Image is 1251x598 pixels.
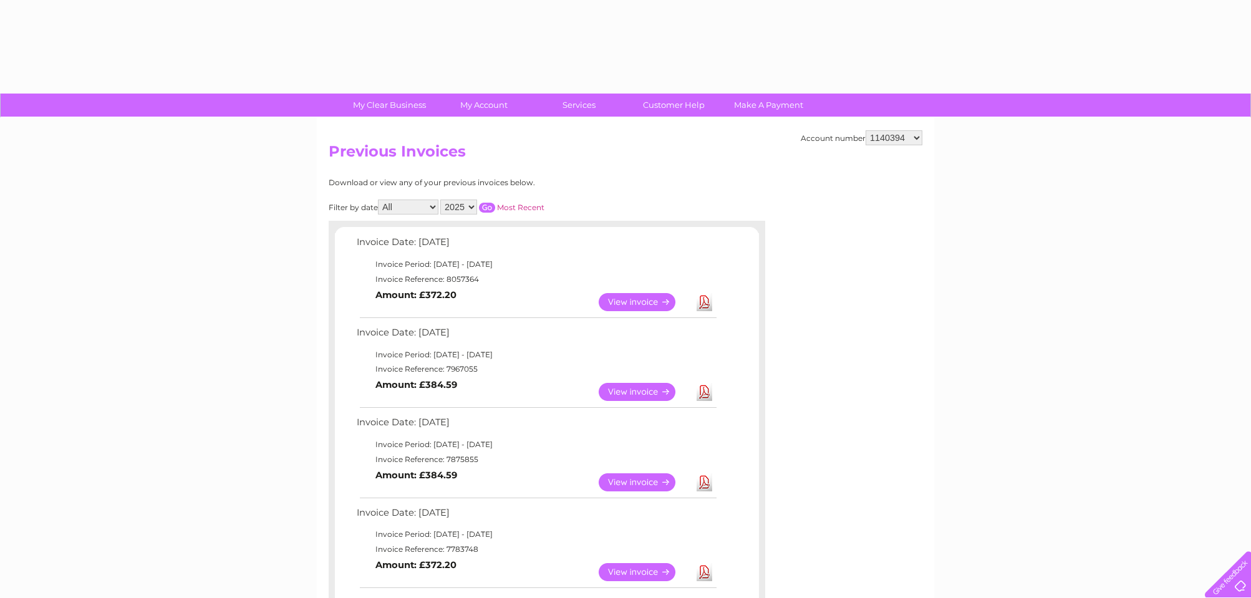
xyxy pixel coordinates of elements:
[697,563,712,581] a: Download
[354,542,718,557] td: Invoice Reference: 7783748
[433,94,536,117] a: My Account
[599,473,690,491] a: View
[375,379,457,390] b: Amount: £384.59
[801,130,922,145] div: Account number
[599,293,690,311] a: View
[354,362,718,377] td: Invoice Reference: 7967055
[528,94,630,117] a: Services
[354,324,718,347] td: Invoice Date: [DATE]
[329,178,656,187] div: Download or view any of your previous invoices below.
[622,94,725,117] a: Customer Help
[375,559,456,571] b: Amount: £372.20
[354,234,718,257] td: Invoice Date: [DATE]
[354,414,718,437] td: Invoice Date: [DATE]
[329,143,922,166] h2: Previous Invoices
[354,437,718,452] td: Invoice Period: [DATE] - [DATE]
[497,203,544,212] a: Most Recent
[354,527,718,542] td: Invoice Period: [DATE] - [DATE]
[354,504,718,528] td: Invoice Date: [DATE]
[354,272,718,287] td: Invoice Reference: 8057364
[599,383,690,401] a: View
[717,94,820,117] a: Make A Payment
[354,257,718,272] td: Invoice Period: [DATE] - [DATE]
[697,383,712,401] a: Download
[354,452,718,467] td: Invoice Reference: 7875855
[697,473,712,491] a: Download
[354,347,718,362] td: Invoice Period: [DATE] - [DATE]
[338,94,441,117] a: My Clear Business
[375,470,457,481] b: Amount: £384.59
[375,289,456,301] b: Amount: £372.20
[599,563,690,581] a: View
[697,293,712,311] a: Download
[329,200,656,215] div: Filter by date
